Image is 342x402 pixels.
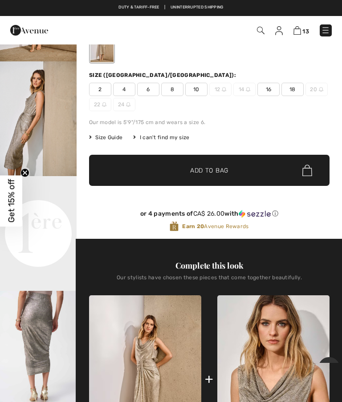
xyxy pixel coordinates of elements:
strong: Earn 20 [182,223,204,229]
span: 16 [257,83,280,96]
span: 24 [113,98,135,111]
img: Shopping Bag [293,26,301,35]
span: 2 [89,83,111,96]
img: ring-m.svg [319,87,323,92]
img: Menu [321,26,330,35]
img: ring-m.svg [102,102,106,107]
span: 18 [281,83,304,96]
span: 20 [305,83,328,96]
div: I can't find my size [133,133,189,141]
span: Add to Bag [190,166,228,175]
span: 12 [209,83,232,96]
button: Add to Bag [89,155,330,186]
div: Complete this look [89,260,330,271]
div: or 4 payments ofCA$ 26.00withSezzle Click to learn more about Sezzle [89,210,330,221]
span: 14 [233,83,256,96]
div: Our model is 5'9"/175 cm and wears a size 6. [89,118,330,126]
img: ring-m.svg [246,87,250,92]
img: Bag.svg [302,165,312,176]
img: Avenue Rewards [170,221,179,232]
span: Size Guide [89,133,122,141]
span: CA$ 26.00 [193,210,225,217]
span: 6 [137,83,159,96]
div: Size ([GEOGRAPHIC_DATA]/[GEOGRAPHIC_DATA]): [89,71,238,79]
span: Get 15% off [6,179,16,223]
iframe: Opens a widget where you can find more information [318,357,340,363]
button: Close teaser [20,169,29,177]
div: Our stylists have chosen these pieces that come together beautifully. [89,274,330,288]
a: 1ère Avenue [10,26,48,34]
img: ring-m.svg [222,87,226,92]
a: Duty & tariff-free | Uninterrupted shipping [118,5,223,9]
span: 22 [89,98,111,111]
span: 4 [113,83,135,96]
img: 1ère Avenue [10,21,48,39]
span: 13 [302,28,309,35]
a: 13 [293,26,309,35]
img: Sezzle [239,210,271,218]
span: Avenue Rewards [182,222,248,230]
img: Search [257,27,265,34]
span: 8 [161,83,183,96]
span: 10 [185,83,208,96]
div: or 4 payments of with [89,210,330,218]
img: My Info [275,26,283,35]
div: Beige/gold [90,29,114,62]
img: ring-m.svg [126,102,130,107]
div: + [205,369,213,389]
